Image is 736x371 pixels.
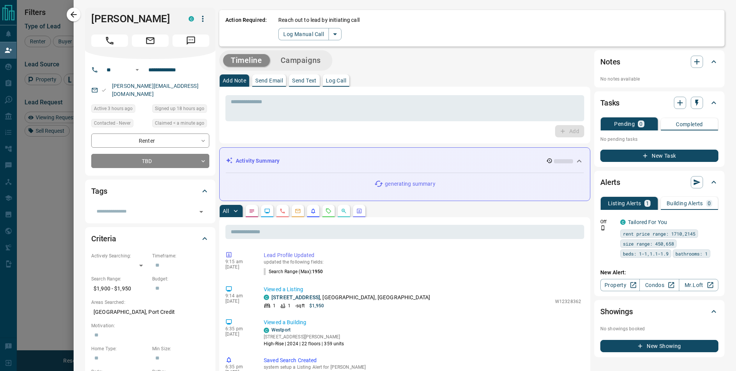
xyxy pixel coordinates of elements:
span: beds: 1-1,1.1-1.9 [623,250,669,257]
div: condos.ca [620,219,626,225]
a: [PERSON_NAME][EMAIL_ADDRESS][DOMAIN_NAME] [112,83,199,97]
span: rent price range: 1710,2145 [623,230,695,237]
div: Wed Aug 13 2025 [152,104,209,115]
span: 1950 [312,269,323,274]
p: Add Note [223,78,246,83]
p: Action Required: [225,16,267,40]
h2: Tasks [600,97,619,109]
a: Condos [639,279,679,291]
p: Viewed a Building [264,318,581,326]
p: 9:14 am [225,293,252,298]
svg: Notes [249,208,255,214]
h2: Criteria [91,232,116,245]
div: condos.ca [264,328,269,333]
span: size range: 450,658 [623,240,674,247]
svg: Email Valid [101,87,107,93]
p: 1 [273,302,276,309]
p: W12328362 [555,298,581,305]
p: , [GEOGRAPHIC_DATA], [GEOGRAPHIC_DATA] [271,294,430,302]
p: Activity Summary [236,157,279,165]
p: New Alert: [600,269,718,277]
p: No notes available [600,76,718,82]
span: bathrooms: 1 [675,250,708,257]
p: [DATE] [225,298,252,304]
button: Open [133,65,142,74]
div: Activity Summary [226,154,584,168]
p: [GEOGRAPHIC_DATA], Port Credit [91,306,209,318]
div: split button [278,28,342,40]
div: Criteria [91,229,209,248]
svg: Listing Alerts [310,208,316,214]
p: - sqft [295,302,305,309]
p: Reach out to lead by initiating call [278,16,360,24]
span: Call [91,35,128,47]
p: Completed [676,122,703,127]
p: Pending [614,121,635,127]
p: Min Size: [152,345,209,352]
div: Thu Aug 14 2025 [152,119,209,130]
span: Email [132,35,169,47]
div: condos.ca [264,295,269,300]
p: Search Range: [91,275,148,282]
button: Timeline [223,54,270,67]
div: Alerts [600,173,718,191]
svg: Opportunities [341,208,347,214]
div: Tags [91,182,209,200]
p: Motivation: [91,322,209,329]
svg: Lead Browsing Activity [264,208,270,214]
p: Timeframe: [152,252,209,259]
div: Tasks [600,94,718,112]
p: Log Call [326,78,346,83]
span: Contacted - Never [94,119,131,127]
p: system setup a Listing Alert for [PERSON_NAME] [264,364,581,370]
a: Tailored For You [628,219,667,225]
p: Search Range (Max) : [264,268,323,275]
a: Mr.Loft [679,279,718,291]
p: Areas Searched: [91,299,209,306]
button: Open [196,206,207,217]
p: Actively Searching: [91,252,148,259]
p: All [223,208,229,214]
p: 1 [646,201,649,206]
p: No showings booked [600,325,718,332]
p: [DATE] [225,264,252,270]
p: 0 [708,201,711,206]
p: 9:15 am [225,259,252,264]
div: Notes [600,53,718,71]
p: 0 [639,121,642,127]
p: Send Text [292,78,317,83]
svg: Agent Actions [356,208,362,214]
p: $1,900 - $1,950 [91,282,148,295]
p: [STREET_ADDRESS][PERSON_NAME] [264,333,344,340]
div: condos.ca [189,16,194,21]
p: Lead Profile Updated [264,251,581,259]
svg: Emails [295,208,301,214]
p: 1 [288,302,291,309]
button: New Showing [600,340,718,352]
div: Showings [600,302,718,321]
svg: Calls [279,208,286,214]
p: Viewed a Listing [264,285,581,294]
p: Building Alerts [667,201,703,206]
p: [DATE] [225,331,252,337]
p: Budget: [152,275,209,282]
h2: Alerts [600,176,620,188]
div: Thu Aug 14 2025 [91,104,148,115]
span: Message [172,35,209,47]
span: Signed up 18 hours ago [155,105,204,112]
p: Listing Alerts [608,201,641,206]
a: Property [600,279,640,291]
p: 6:35 pm [225,364,252,369]
p: Saved Search Created [264,356,581,364]
p: No pending tasks [600,134,718,145]
p: Send Email [255,78,283,83]
h2: Notes [600,56,620,68]
p: $1,950 [309,302,324,309]
div: Renter [91,134,209,148]
p: Off [600,218,616,225]
p: generating summary [385,180,435,188]
div: TBD [91,154,209,168]
p: Home Type: [91,345,148,352]
button: New Task [600,150,718,162]
a: Westport [271,327,291,333]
